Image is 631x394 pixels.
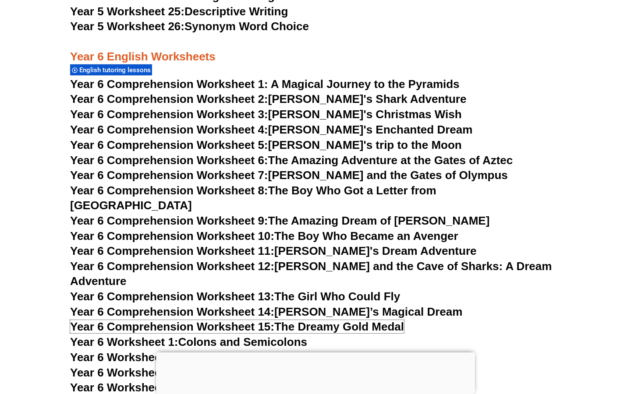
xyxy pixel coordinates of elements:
span: Year 6 Comprehension Worksheet 8: [70,184,268,197]
a: Year 6 Worksheet 4:Synonyms and Antonyms [70,381,318,394]
span: Year 6 Worksheet 3: [70,366,178,379]
iframe: Advertisement [156,352,475,392]
a: Year 6 Comprehension Worksheet 10:The Boy Who Became an Avenger [70,229,458,243]
a: Year 6 Comprehension Worksheet 13:The Girl Who Could Fly [70,290,400,303]
a: Year 6 Comprehension Worksheet 6:The Amazing Adventure at the Gates of Aztec [70,154,513,167]
a: Year 6 Comprehension Worksheet 1: A Magical Journey to the Pyramids [70,77,460,91]
div: English tutoring lessons [70,64,152,76]
a: Year 6 Worksheet 1:Colons and Semicolons [70,335,307,348]
a: Year 6 Comprehension Worksheet 9:The Amazing Dream of [PERSON_NAME] [70,214,489,227]
span: Year 6 Worksheet 2: [70,351,178,364]
a: Year 6 Comprehension Worksheet 14:[PERSON_NAME]’s Magical Dream [70,305,462,318]
span: Year 5 Worksheet 25: [70,5,184,18]
span: Year 6 Worksheet 4: [70,381,178,394]
span: Year 6 Comprehension Worksheet 10: [70,229,274,243]
a: Year 6 Comprehension Worksheet 12:[PERSON_NAME] and the Cave of Sharks: A Dream Adventure [70,260,552,288]
span: Year 6 Comprehension Worksheet 5: [70,138,268,151]
a: Year 6 Comprehension Worksheet 5:[PERSON_NAME]'s trip to the Moon [70,138,462,151]
span: Year 6 Comprehension Worksheet 15: [70,320,274,333]
a: Year 6 Comprehension Worksheet 7:[PERSON_NAME] and the Gates of Olympus [70,169,508,182]
a: Year 6 Comprehension Worksheet 4:[PERSON_NAME]'s Enchanted Dream [70,123,472,136]
span: Year 6 Comprehension Worksheet 9: [70,214,268,227]
a: Year 6 Worksheet 3:Direct and Indirect Speech [70,366,322,379]
span: Year 6 Comprehension Worksheet 7: [70,169,268,182]
span: Year 6 Comprehension Worksheet 12: [70,260,274,273]
span: Year 6 Comprehension Worksheet 14: [70,305,274,318]
a: Year 6 Comprehension Worksheet 2:[PERSON_NAME]'s Shark Adventure [70,92,466,106]
iframe: Chat Widget [481,295,631,394]
h3: Year 6 English Worksheets [70,35,561,64]
span: Year 6 Worksheet 1: [70,335,178,348]
a: Year 6 Comprehension Worksheet 15:The Dreamy Gold Medal [70,320,404,333]
span: Year 6 Comprehension Worksheet 6: [70,154,268,167]
a: Year 6 Comprehension Worksheet 11:[PERSON_NAME]'s Dream Adventure [70,244,476,257]
a: Year 6 Comprehension Worksheet 3:[PERSON_NAME]'s Christmas Wish [70,108,462,121]
span: Year 6 Comprehension Worksheet 4: [70,123,268,136]
span: Year 6 Comprehension Worksheet 11: [70,244,274,257]
a: Year 5 Worksheet 25:Descriptive Writing [70,5,288,18]
a: Year 6 Worksheet 2:Active vs. Passive Voice [70,351,309,364]
a: Year 5 Worksheet 26:Synonym Word Choice [70,20,309,33]
span: Year 6 Comprehension Worksheet 2: [70,92,268,106]
span: Year 6 Comprehension Worksheet 3: [70,108,268,121]
a: Year 6 Comprehension Worksheet 8:The Boy Who Got a Letter from [GEOGRAPHIC_DATA] [70,184,436,212]
span: Year 6 Comprehension Worksheet 13: [70,290,274,303]
span: Year 5 Worksheet 26: [70,20,184,33]
span: English tutoring lessons [79,66,153,74]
